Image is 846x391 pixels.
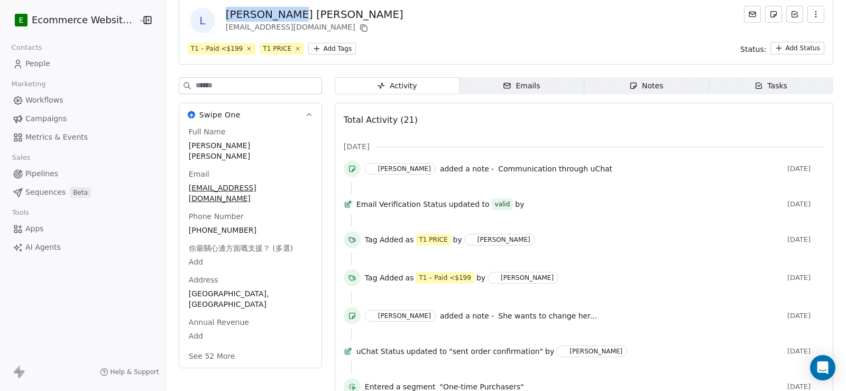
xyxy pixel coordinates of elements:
span: [EMAIL_ADDRESS][DOMAIN_NAME] [189,183,312,204]
div: [PERSON_NAME] [501,274,554,281]
div: T1 PRICE [263,44,291,53]
span: [DATE] [787,200,824,208]
button: Swipe OneSwipe One [179,103,321,126]
a: People [8,55,157,72]
span: Sequences [25,187,66,198]
span: Add [189,331,312,341]
span: [DATE] [787,312,824,320]
button: See 52 More [182,347,242,366]
span: by [545,346,554,357]
div: valid [495,199,510,210]
a: Metrics & Events [8,129,157,146]
div: [PERSON_NAME] [378,312,431,320]
div: Emails [503,80,540,92]
span: Address [187,275,220,285]
span: Phone Number [187,211,246,222]
div: [EMAIL_ADDRESS][DOMAIN_NAME] [226,22,403,34]
span: Communication through uChat [498,165,612,173]
div: Swipe OneSwipe One [179,126,321,368]
button: EEcommerce Website Builder [13,11,131,29]
div: [PERSON_NAME] [477,236,530,243]
span: Metrics & Events [25,132,88,143]
span: [DATE] [787,274,824,282]
span: Campaigns [25,113,67,124]
span: [GEOGRAPHIC_DATA], [GEOGRAPHIC_DATA] [189,288,312,310]
div: T1 – Paid <$199 [191,44,243,53]
span: [DATE] [787,347,824,356]
img: S [490,274,498,282]
span: by [453,234,462,245]
span: uChat Status [356,346,404,357]
span: People [25,58,50,69]
a: Help & Support [100,368,159,376]
span: as [406,272,414,283]
span: updated to [406,346,447,357]
span: Apps [25,223,44,234]
span: Contacts [7,40,47,56]
span: Email [187,169,212,179]
div: [PERSON_NAME] [569,348,622,355]
span: Full Name [187,126,228,137]
span: E [19,15,24,25]
span: Tools [7,205,33,221]
span: Help & Support [111,368,159,376]
span: She wants to change her... [498,312,597,320]
span: Tag Added [365,234,403,245]
span: AI Agents [25,242,61,253]
span: L [190,8,215,33]
a: Campaigns [8,110,157,128]
span: [DATE] [787,165,824,173]
button: Add Status [770,42,824,54]
span: as [406,234,414,245]
a: AI Agents [8,239,157,256]
span: Sales [7,150,35,166]
button: Add Tags [308,43,356,54]
span: Workflows [25,95,63,106]
div: T1 – Paid <$199 [419,273,471,283]
span: Status: [740,44,766,54]
div: Open Intercom Messenger [810,355,835,380]
span: updated to [449,199,490,210]
span: Tag Added [365,272,403,283]
div: [PERSON_NAME] [378,165,431,172]
span: Beta [70,187,91,198]
span: Annual Revenue [187,317,251,328]
div: [PERSON_NAME] [PERSON_NAME] [226,7,403,22]
span: by [476,272,485,283]
span: Email Verification Status [356,199,447,210]
span: [PHONE_NUMBER] [189,225,312,235]
a: She wants to change her... [498,310,597,322]
span: added a note - [440,311,494,321]
img: S [466,236,474,244]
span: Marketing [7,76,50,92]
a: SequencesBeta [8,184,157,201]
span: "sent order confirmation" [449,346,543,357]
span: 你最關心邊方面嘅支援？ (多選) [187,243,295,253]
div: T1 PRICE [419,235,447,244]
span: [DATE] [344,141,370,152]
a: Communication through uChat [498,162,612,175]
img: S [558,348,566,356]
a: Workflows [8,92,157,109]
img: S [366,165,374,173]
div: Notes [629,80,663,92]
span: [DATE] [787,383,824,391]
span: Ecommerce Website Builder [32,13,136,27]
img: S [366,312,374,320]
a: Pipelines [8,165,157,183]
img: Swipe One [188,111,195,119]
div: Tasks [755,80,787,92]
span: Add [189,257,312,267]
span: Swipe One [199,110,241,120]
span: [DATE] [787,235,824,244]
span: added a note - [440,163,494,174]
span: Total Activity (21) [344,115,418,125]
span: [PERSON_NAME] [PERSON_NAME] [189,140,312,161]
a: Apps [8,220,157,238]
span: by [515,199,524,210]
span: Pipelines [25,168,58,179]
